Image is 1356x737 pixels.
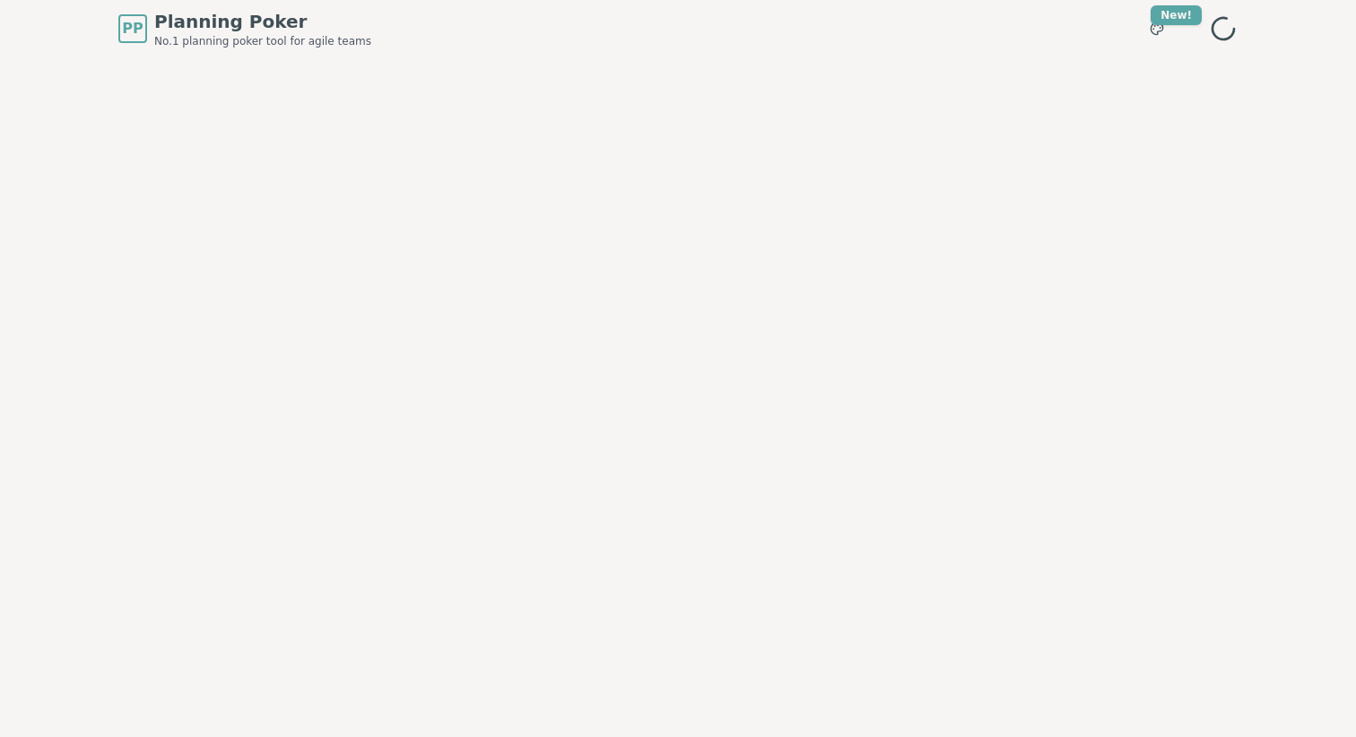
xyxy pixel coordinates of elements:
span: PP [122,18,143,39]
div: New! [1151,5,1202,25]
span: Planning Poker [154,9,371,34]
span: No.1 planning poker tool for agile teams [154,34,371,48]
a: PPPlanning PokerNo.1 planning poker tool for agile teams [118,9,371,48]
button: New! [1141,13,1173,45]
